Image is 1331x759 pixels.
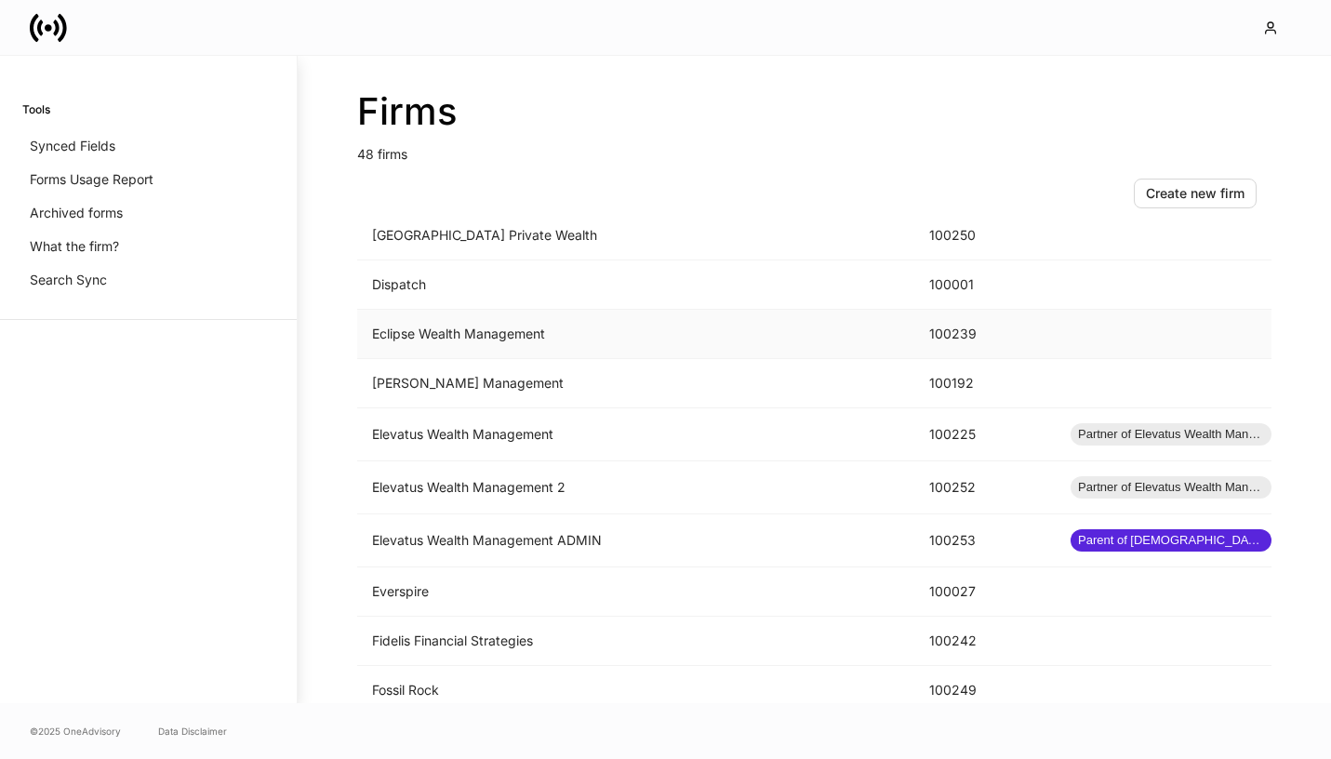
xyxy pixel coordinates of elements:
[1071,425,1271,444] span: Partner of Elevatus Wealth Management ADMIN
[22,230,274,263] a: What the firm?
[357,260,914,310] td: Dispatch
[914,359,1056,408] td: 100192
[30,204,123,222] p: Archived forms
[1146,184,1244,203] div: Create new firm
[357,666,914,715] td: Fossil Rock
[357,408,914,461] td: Elevatus Wealth Management
[914,514,1056,567] td: 100253
[158,724,227,739] a: Data Disclaimer
[357,359,914,408] td: [PERSON_NAME] Management
[914,408,1056,461] td: 100225
[914,666,1056,715] td: 100249
[357,310,914,359] td: Eclipse Wealth Management
[357,89,1271,134] h2: Firms
[22,129,274,163] a: Synced Fields
[914,461,1056,514] td: 100252
[22,263,274,297] a: Search Sync
[914,211,1056,260] td: 100250
[1134,179,1257,208] button: Create new firm
[30,237,119,256] p: What the firm?
[914,567,1056,617] td: 100027
[30,724,121,739] span: © 2025 OneAdvisory
[357,617,914,666] td: Fidelis Financial Strategies
[30,170,153,189] p: Forms Usage Report
[1071,478,1271,497] span: Partner of Elevatus Wealth Management ADMIN
[1071,531,1271,550] span: Parent of [DEMOGRAPHIC_DATA] firms
[22,163,274,196] a: Forms Usage Report
[22,196,274,230] a: Archived forms
[357,567,914,617] td: Everspire
[22,100,50,118] h6: Tools
[914,617,1056,666] td: 100242
[914,260,1056,310] td: 100001
[357,461,914,514] td: Elevatus Wealth Management 2
[914,310,1056,359] td: 100239
[357,211,914,260] td: [GEOGRAPHIC_DATA] Private Wealth
[357,514,914,567] td: Elevatus Wealth Management ADMIN
[30,271,107,289] p: Search Sync
[30,137,115,155] p: Synced Fields
[357,134,1271,164] p: 48 firms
